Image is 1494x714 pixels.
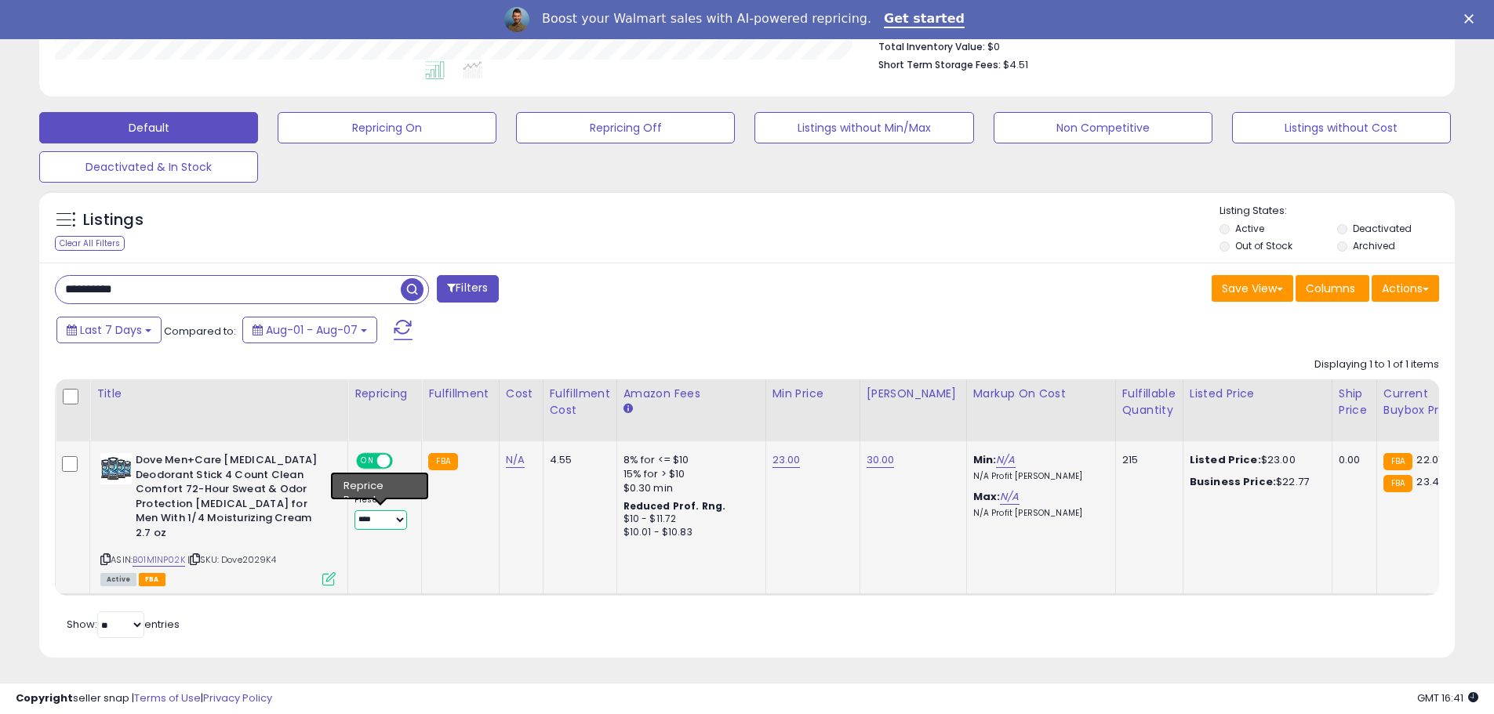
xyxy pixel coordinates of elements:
[39,151,258,183] button: Deactivated & In Stock
[242,317,377,343] button: Aug-01 - Aug-07
[1383,386,1464,419] div: Current Buybox Price
[623,386,759,402] div: Amazon Fees
[1353,239,1395,252] label: Archived
[623,402,633,416] small: Amazon Fees.
[550,453,605,467] div: 4.55
[754,112,973,143] button: Listings without Min/Max
[1003,57,1028,72] span: $4.51
[100,573,136,586] span: All listings currently available for purchase on Amazon
[1232,112,1451,143] button: Listings without Cost
[973,489,1001,504] b: Max:
[973,452,997,467] b: Min:
[358,455,377,468] span: ON
[354,495,409,530] div: Preset:
[1417,690,1478,705] span: 2025-08-15 16:41 GMT
[623,513,754,526] div: $10 - $11.72
[266,322,358,338] span: Aug-01 - Aug-07
[428,453,457,470] small: FBA
[973,508,1103,519] p: N/A Profit [PERSON_NAME]
[1383,475,1412,492] small: FBA
[1464,14,1480,24] div: Close
[1416,474,1439,489] span: 23.4
[1235,222,1264,235] label: Active
[16,691,272,706] div: seller snap | |
[506,386,536,402] div: Cost
[1190,386,1325,402] div: Listed Price
[878,36,1427,55] li: $0
[278,112,496,143] button: Repricing On
[772,386,853,402] div: Min Price
[139,573,165,586] span: FBA
[1190,452,1261,467] b: Listed Price:
[506,452,525,468] a: N/A
[623,526,754,539] div: $10.01 - $10.83
[867,452,895,468] a: 30.00
[1339,386,1370,419] div: Ship Price
[504,7,529,32] img: Profile image for Adrian
[878,40,985,53] b: Total Inventory Value:
[100,453,336,584] div: ASIN:
[1212,275,1293,302] button: Save View
[134,690,201,705] a: Terms of Use
[1190,474,1276,489] b: Business Price:
[100,453,132,484] img: 61xSJvjGmIL._SL40_.jpg
[1000,489,1019,505] a: N/A
[550,386,610,419] div: Fulfillment Cost
[878,58,1001,71] b: Short Term Storage Fees:
[996,452,1015,468] a: N/A
[867,386,960,402] div: [PERSON_NAME]
[354,477,409,491] div: Amazon AI
[623,467,754,481] div: 15% for > $10
[80,322,142,338] span: Last 7 Days
[973,471,1103,482] p: N/A Profit [PERSON_NAME]
[136,453,326,544] b: Dove Men+Care [MEDICAL_DATA] Deodorant Stick 4 Count Clean Comfort 72-Hour Sweat & Odor Protectio...
[1122,453,1171,467] div: 215
[391,455,416,468] span: OFF
[164,324,236,339] span: Compared to:
[1235,239,1292,252] label: Out of Stock
[1416,452,1441,467] span: 22.01
[966,379,1115,441] th: The percentage added to the cost of goods (COGS) that forms the calculator for Min & Max prices.
[1353,222,1412,235] label: Deactivated
[1339,453,1365,467] div: 0.00
[133,553,185,567] a: B01M1NP02K
[39,112,258,143] button: Default
[623,453,754,467] div: 8% for <= $10
[96,386,341,402] div: Title
[1296,275,1369,302] button: Columns
[56,317,162,343] button: Last 7 Days
[187,553,276,566] span: | SKU: Dove2029K4
[16,690,73,705] strong: Copyright
[203,690,272,705] a: Privacy Policy
[884,11,965,28] a: Get started
[1314,357,1439,372] div: Displaying 1 to 1 of 1 items
[994,112,1212,143] button: Non Competitive
[1383,453,1412,470] small: FBA
[973,386,1109,402] div: Markup on Cost
[1190,475,1320,489] div: $22.77
[67,617,180,632] span: Show: entries
[1306,281,1355,296] span: Columns
[623,499,726,513] b: Reduced Prof. Rng.
[437,275,498,303] button: Filters
[623,481,754,495] div: $0.30 min
[1220,204,1455,219] p: Listing States:
[772,452,801,468] a: 23.00
[1122,386,1176,419] div: Fulfillable Quantity
[428,386,492,402] div: Fulfillment
[1190,453,1320,467] div: $23.00
[55,236,125,251] div: Clear All Filters
[516,112,735,143] button: Repricing Off
[542,11,871,27] div: Boost your Walmart sales with AI-powered repricing.
[1372,275,1439,302] button: Actions
[354,386,415,402] div: Repricing
[83,209,144,231] h5: Listings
